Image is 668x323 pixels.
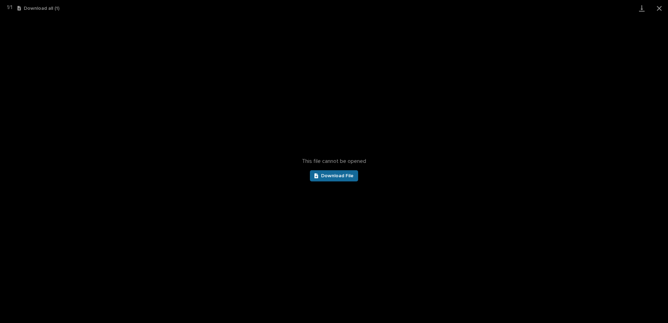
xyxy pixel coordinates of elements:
span: 1 [7,5,9,10]
button: Download all (1) [17,6,59,11]
span: This file cannot be opened [302,158,366,165]
a: Download File [310,170,358,181]
span: Download File [321,173,354,178]
span: 1 [10,5,12,10]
